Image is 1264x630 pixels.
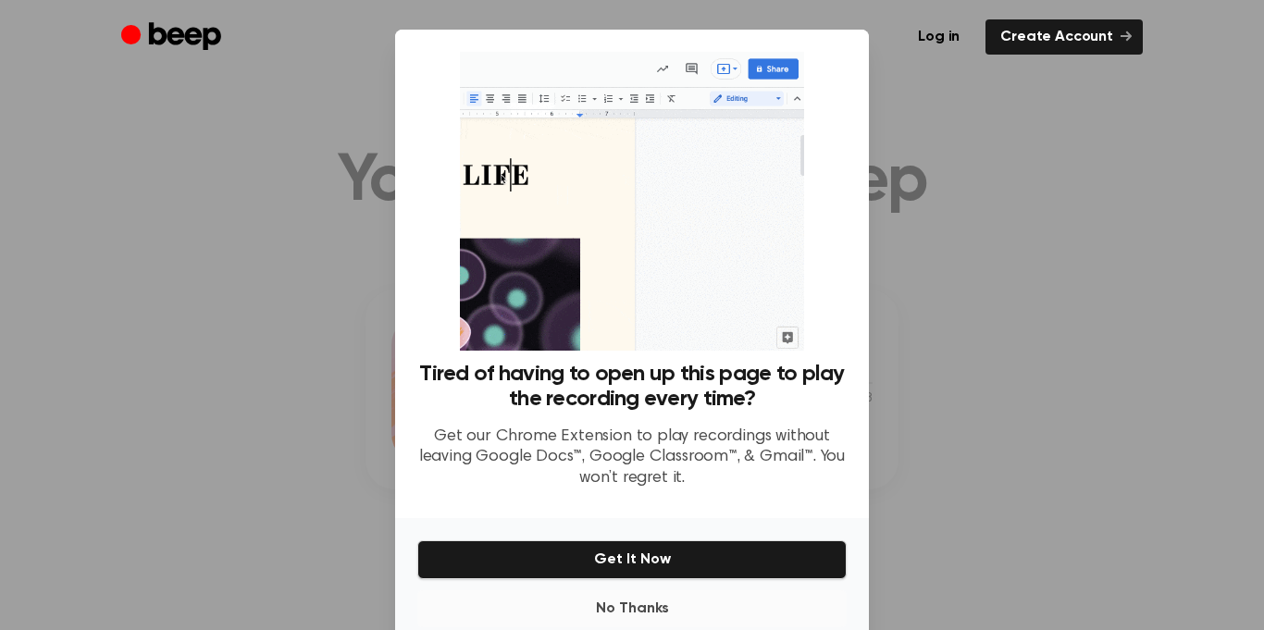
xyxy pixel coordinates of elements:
[417,426,847,489] p: Get our Chrome Extension to play recordings without leaving Google Docs™, Google Classroom™, & Gm...
[460,52,803,351] img: Beep extension in action
[417,540,847,579] button: Get It Now
[985,19,1143,55] a: Create Account
[121,19,226,56] a: Beep
[417,590,847,627] button: No Thanks
[417,362,847,412] h3: Tired of having to open up this page to play the recording every time?
[903,19,974,55] a: Log in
